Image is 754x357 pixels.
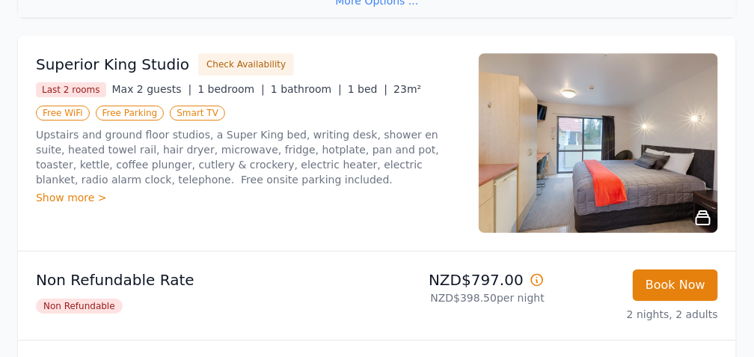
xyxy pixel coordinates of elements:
[36,106,90,120] span: Free WiFi
[383,290,545,305] p: NZD$398.50 per night
[112,83,192,95] span: Max 2 guests |
[393,83,421,95] span: 23m²
[170,106,225,120] span: Smart TV
[36,54,189,75] h3: Superior King Studio
[36,190,461,205] div: Show more >
[36,82,106,97] span: Last 2 rooms
[36,127,461,187] p: Upstairs and ground floor studios, a Super King bed, writing desk, shower en suite, heated towel ...
[197,83,265,95] span: 1 bedroom |
[271,83,342,95] span: 1 bathroom |
[383,269,545,290] p: NZD$797.00
[348,83,387,95] span: 1 bed |
[557,307,718,322] p: 2 nights, 2 adults
[36,269,371,290] p: Non Refundable Rate
[96,106,165,120] span: Free Parking
[36,299,123,314] span: Non Refundable
[633,269,718,301] button: Book Now
[198,53,294,76] button: Check Availability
